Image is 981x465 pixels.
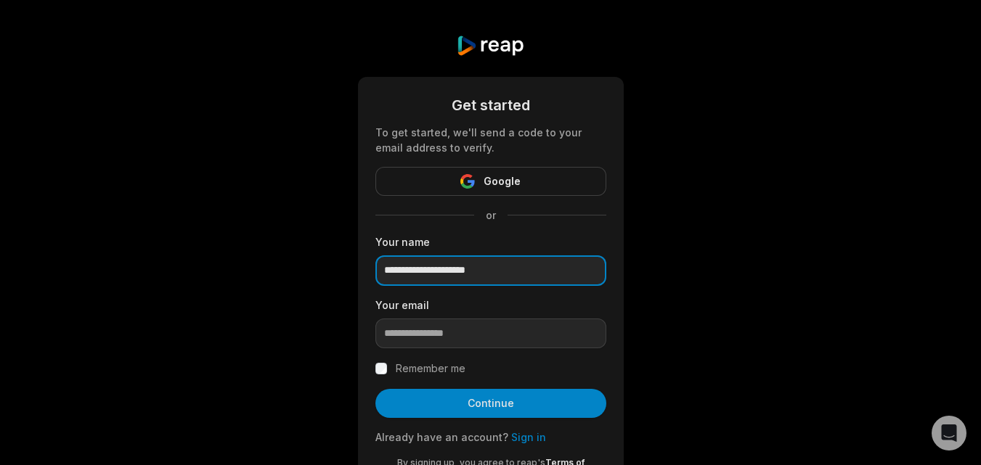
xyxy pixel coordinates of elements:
button: Continue [375,389,606,418]
span: or [474,207,508,223]
a: Sign in [511,431,546,443]
label: Your email [375,297,606,313]
span: Google [484,173,521,190]
div: Get started [375,94,606,116]
span: Already have an account? [375,431,508,443]
div: Open Intercom Messenger [932,416,966,450]
label: Remember me [396,360,465,377]
button: Google [375,167,606,196]
label: Your name [375,234,606,250]
div: To get started, we'll send a code to your email address to verify. [375,125,606,155]
img: reap [456,35,525,57]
